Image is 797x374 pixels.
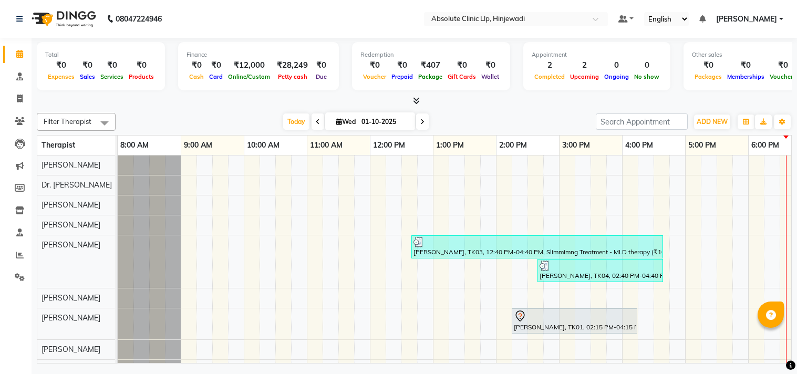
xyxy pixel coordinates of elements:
span: Memberships [724,73,767,80]
a: 2:00 PM [496,138,530,153]
span: Filter Therapist [44,117,91,126]
div: ₹0 [360,59,389,71]
span: Prepaid [389,73,416,80]
span: [PERSON_NAME] [42,220,100,230]
span: Today [283,113,309,130]
a: 10:00 AM [244,138,282,153]
span: Due [313,73,329,80]
div: ₹0 [724,59,767,71]
span: No show [632,73,662,80]
span: Expenses [45,73,77,80]
img: logo [27,4,99,34]
a: 12:00 PM [370,138,408,153]
a: 6:00 PM [749,138,782,153]
span: Sales [77,73,98,80]
span: [PERSON_NAME] [42,313,100,323]
span: Services [98,73,126,80]
span: [PERSON_NAME] [42,293,100,303]
div: 2 [532,59,567,71]
span: ADD NEW [697,118,728,126]
div: [PERSON_NAME], TK01, 02:15 PM-04:15 PM, Skin Treatment - Peel(Face) [513,310,636,332]
a: 1:00 PM [433,138,467,153]
div: ₹0 [445,59,479,71]
a: 9:00 AM [181,138,215,153]
span: Products [126,73,157,80]
div: ₹0 [389,59,416,71]
div: ₹0 [312,59,330,71]
span: Packages [692,73,724,80]
input: Search Appointment [596,113,688,130]
div: 0 [602,59,632,71]
b: 08047224946 [116,4,162,34]
iframe: chat widget [753,332,786,363]
div: ₹0 [45,59,77,71]
a: 8:00 AM [118,138,151,153]
span: Card [206,73,225,80]
span: Dr. [PERSON_NAME] [42,180,112,190]
span: Online/Custom [225,73,273,80]
span: Wed [334,118,358,126]
span: Cash [187,73,206,80]
div: [PERSON_NAME], TK03, 12:40 PM-04:40 PM, Slimmimng Treatment - MLD therapy (₹1000),Slimmimng Treat... [412,237,662,257]
span: Package [416,73,445,80]
div: Redemption [360,50,502,59]
span: Petty cash [275,73,310,80]
div: ₹0 [692,59,724,71]
div: [PERSON_NAME], TK04, 02:40 PM-04:40 PM, Laser Hair Reduction Treatment - Full Body Laser (₹12000) [539,261,662,280]
div: Appointment [532,50,662,59]
div: ₹407 [416,59,445,71]
div: ₹0 [77,59,98,71]
span: [PERSON_NAME] [42,345,100,354]
span: Completed [532,73,567,80]
div: Total [45,50,157,59]
div: ₹0 [98,59,126,71]
div: ₹12,000 [225,59,273,71]
div: ₹0 [206,59,225,71]
a: 3:00 PM [560,138,593,153]
span: Gift Cards [445,73,479,80]
span: Ongoing [602,73,632,80]
a: 4:00 PM [623,138,656,153]
span: Voucher [360,73,389,80]
div: ₹28,249 [273,59,312,71]
span: Therapist [42,140,75,150]
input: 2025-10-01 [358,114,411,130]
div: ₹0 [126,59,157,71]
span: [PERSON_NAME] [42,200,100,210]
div: ₹0 [479,59,502,71]
div: 0 [632,59,662,71]
span: [PERSON_NAME] [42,240,100,250]
a: 11:00 AM [307,138,345,153]
span: [PERSON_NAME] [42,160,100,170]
span: [PERSON_NAME] [716,14,777,25]
div: Finance [187,50,330,59]
div: 2 [567,59,602,71]
div: ₹0 [187,59,206,71]
button: ADD NEW [694,115,730,129]
span: Upcoming [567,73,602,80]
a: 5:00 PM [686,138,719,153]
span: Wallet [479,73,502,80]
